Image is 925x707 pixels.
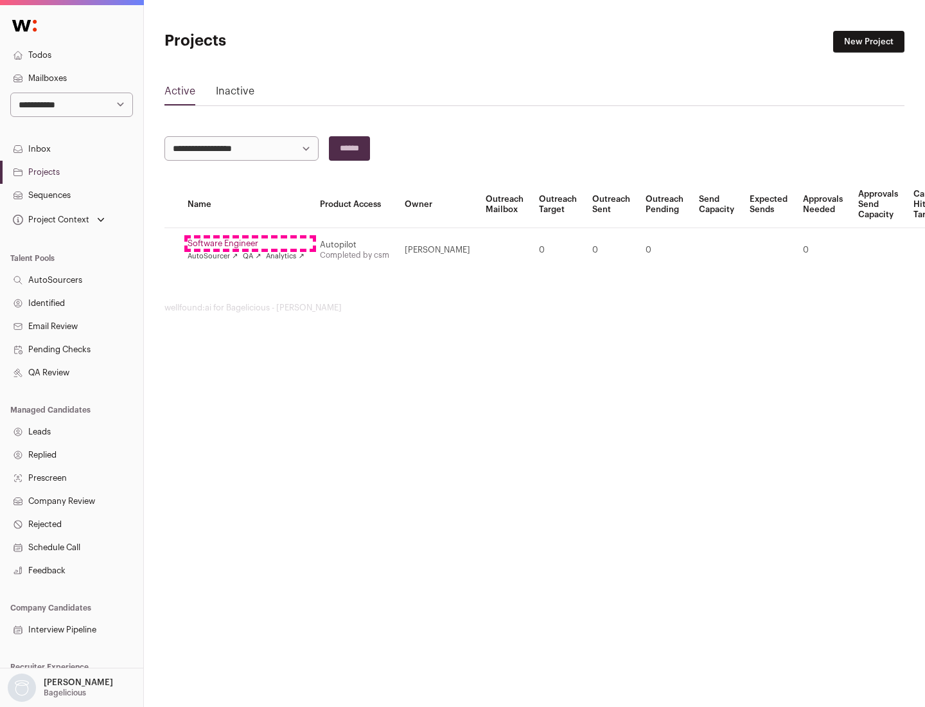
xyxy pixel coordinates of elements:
[5,13,44,39] img: Wellfound
[180,181,312,228] th: Name
[585,181,638,228] th: Outreach Sent
[478,181,531,228] th: Outreach Mailbox
[320,240,389,250] div: Autopilot
[188,238,304,249] a: Software Engineer
[312,181,397,228] th: Product Access
[638,228,691,273] td: 0
[216,84,254,104] a: Inactive
[188,251,238,262] a: AutoSourcer ↗
[531,181,585,228] th: Outreach Target
[164,31,411,51] h1: Projects
[585,228,638,273] td: 0
[691,181,742,228] th: Send Capacity
[638,181,691,228] th: Outreach Pending
[5,674,116,702] button: Open dropdown
[531,228,585,273] td: 0
[243,251,261,262] a: QA ↗
[833,31,904,53] a: New Project
[266,251,304,262] a: Analytics ↗
[10,211,107,229] button: Open dropdown
[850,181,906,228] th: Approvals Send Capacity
[44,688,86,698] p: Bagelicious
[164,84,195,104] a: Active
[795,228,850,273] td: 0
[320,251,389,259] a: Completed by csm
[397,228,478,273] td: [PERSON_NAME]
[742,181,795,228] th: Expected Sends
[795,181,850,228] th: Approvals Needed
[8,674,36,702] img: nopic.png
[397,181,478,228] th: Owner
[44,677,113,688] p: [PERSON_NAME]
[10,215,89,225] div: Project Context
[164,303,904,313] footer: wellfound:ai for Bagelicious - [PERSON_NAME]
